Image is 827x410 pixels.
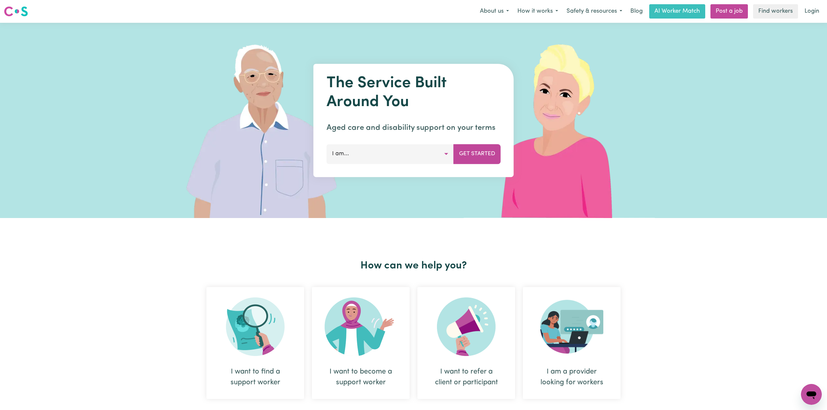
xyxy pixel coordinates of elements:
div: I want to refer a client or participant [417,287,515,399]
div: I want to refer a client or participant [433,366,499,388]
div: I want to find a support worker [206,287,304,399]
a: Login [801,4,823,19]
a: Blog [626,4,647,19]
button: I am... [327,144,454,164]
div: I am a provider looking for workers [523,287,621,399]
div: I want to become a support worker [312,287,410,399]
img: Careseekers logo [4,6,28,17]
img: Provider [540,297,603,356]
img: Refer [437,297,496,356]
img: Become Worker [325,297,397,356]
h2: How can we help you? [203,260,624,272]
p: Aged care and disability support on your terms [327,122,501,134]
a: AI Worker Match [649,4,705,19]
a: Find workers [753,4,798,19]
h1: The Service Built Around You [327,74,501,112]
img: Search [226,297,285,356]
button: Safety & resources [562,5,626,18]
div: I want to become a support worker [328,366,394,388]
div: I want to find a support worker [222,366,288,388]
button: How it works [513,5,562,18]
div: I am a provider looking for workers [539,366,605,388]
a: Post a job [710,4,748,19]
a: Careseekers logo [4,4,28,19]
iframe: Button to launch messaging window [801,384,822,405]
button: About us [476,5,513,18]
button: Get Started [454,144,501,164]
